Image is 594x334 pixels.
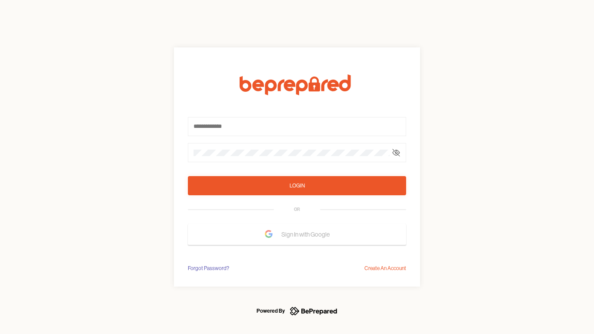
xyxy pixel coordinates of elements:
div: Create An Account [364,264,406,273]
button: Login [188,176,406,195]
div: Powered By [257,306,285,316]
div: Login [290,181,305,190]
div: OR [294,206,300,213]
div: Forgot Password? [188,264,229,273]
button: Sign In with Google [188,224,406,245]
span: Sign In with Google [281,227,334,242]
